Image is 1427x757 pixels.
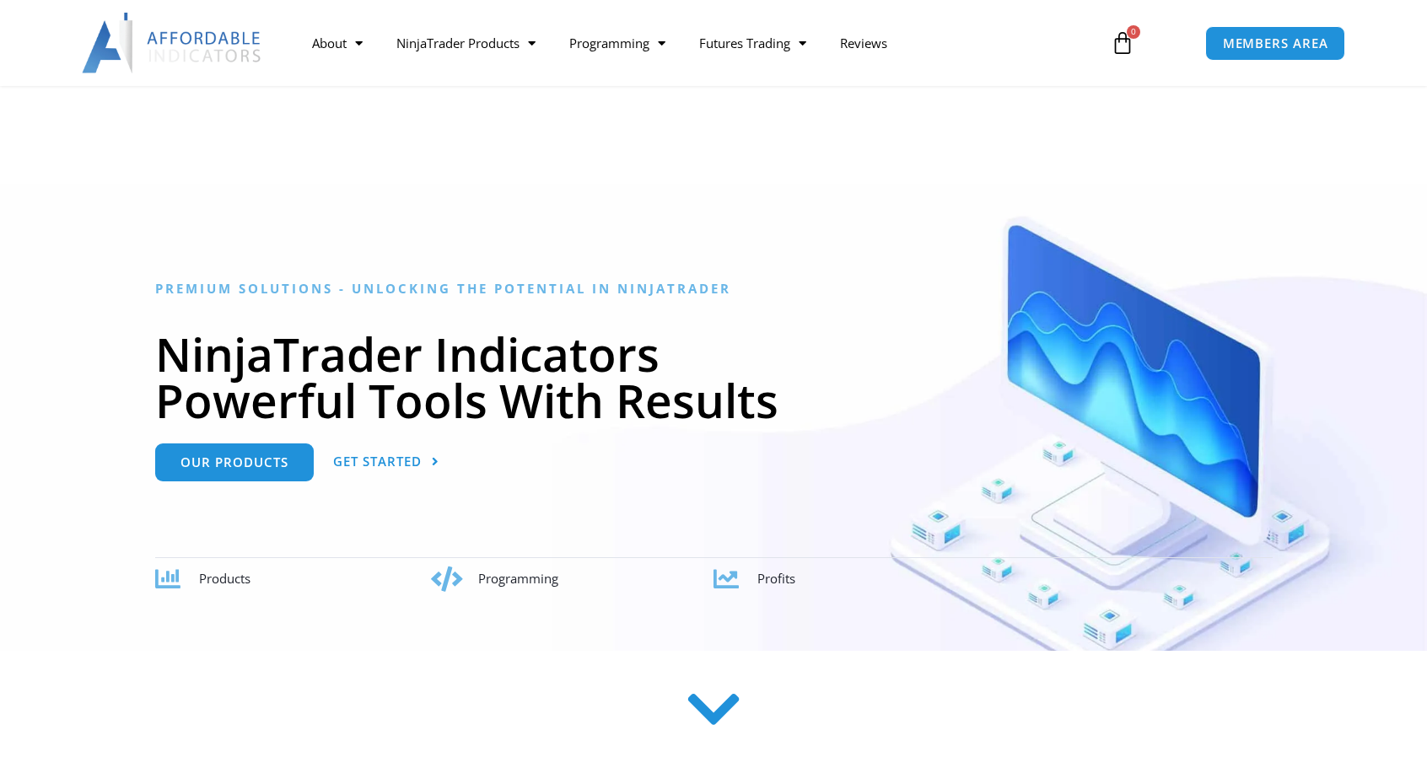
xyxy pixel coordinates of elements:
[82,13,263,73] img: LogoAI | Affordable Indicators – NinjaTrader
[1205,26,1346,61] a: MEMBERS AREA
[155,281,1273,297] h6: Premium Solutions - Unlocking the Potential in NinjaTrader
[552,24,682,62] a: Programming
[333,443,439,481] a: Get Started
[478,570,558,587] span: Programming
[333,455,422,468] span: Get Started
[1127,25,1140,39] span: 0
[155,330,1273,423] h1: NinjaTrader Indicators Powerful Tools With Results
[295,24,1091,62] nav: Menu
[199,570,250,587] span: Products
[380,24,552,62] a: NinjaTrader Products
[1223,37,1328,50] span: MEMBERS AREA
[155,443,314,481] a: Our Products
[757,570,795,587] span: Profits
[682,24,823,62] a: Futures Trading
[823,24,904,62] a: Reviews
[1085,19,1160,67] a: 0
[295,24,380,62] a: About
[180,456,288,469] span: Our Products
